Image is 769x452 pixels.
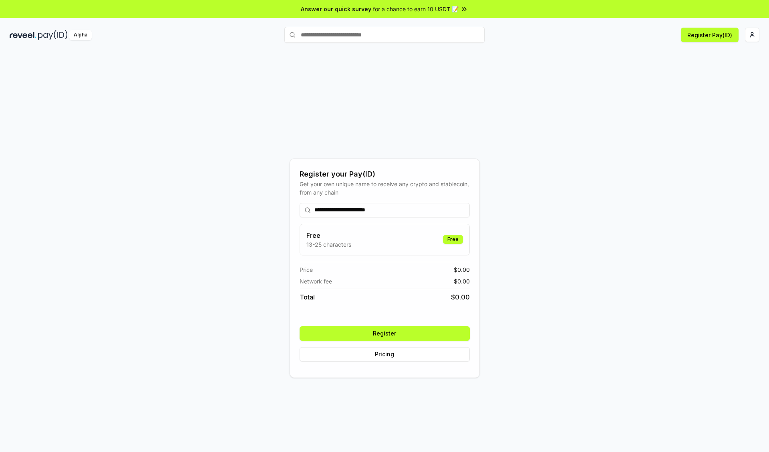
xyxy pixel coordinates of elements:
[306,240,351,249] p: 13-25 characters
[301,5,371,13] span: Answer our quick survey
[373,5,459,13] span: for a chance to earn 10 USDT 📝
[300,347,470,362] button: Pricing
[306,231,351,240] h3: Free
[300,180,470,197] div: Get your own unique name to receive any crypto and stablecoin, from any chain
[69,30,92,40] div: Alpha
[10,30,36,40] img: reveel_dark
[300,292,315,302] span: Total
[300,169,470,180] div: Register your Pay(ID)
[300,277,332,285] span: Network fee
[454,265,470,274] span: $ 0.00
[300,265,313,274] span: Price
[443,235,463,244] div: Free
[681,28,739,42] button: Register Pay(ID)
[454,277,470,285] span: $ 0.00
[451,292,470,302] span: $ 0.00
[300,326,470,341] button: Register
[38,30,68,40] img: pay_id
